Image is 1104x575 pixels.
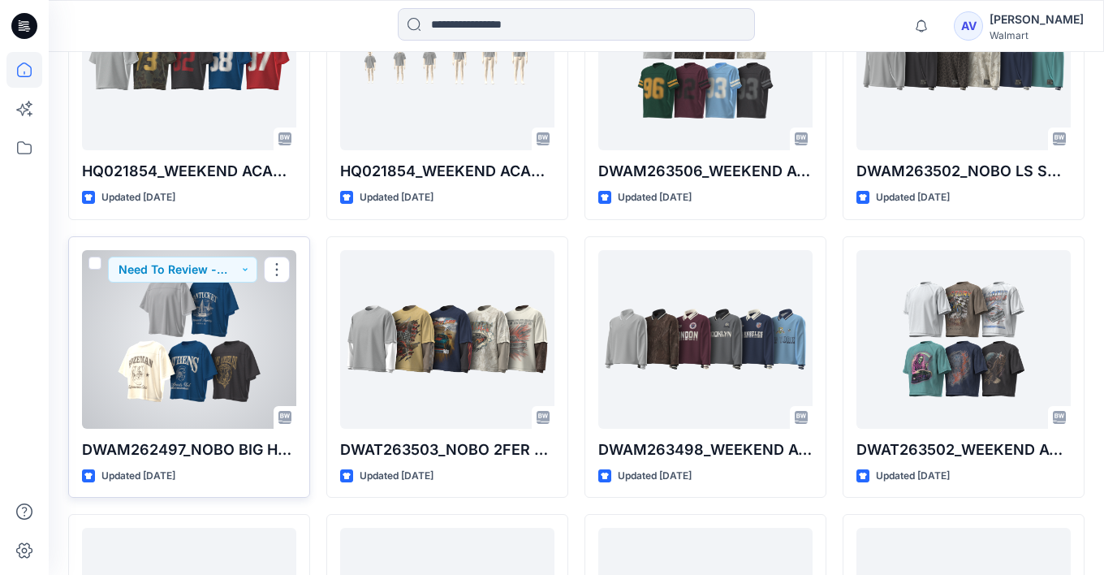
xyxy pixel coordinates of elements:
p: Updated [DATE] [360,468,433,485]
p: DWAM262497_NOBO BIG HOLE MESH TEE W- GRAPHIC [82,439,296,461]
div: [PERSON_NAME] [990,10,1084,29]
p: Updated [DATE] [101,189,175,206]
p: Updated [DATE] [618,468,692,485]
a: DWAM263498_WEEKEND ACADEMY LS SOCCER JERSEY [598,250,813,429]
p: Updated [DATE] [360,189,433,206]
a: DWAM262497_NOBO BIG HOLE MESH TEE W- GRAPHIC [82,250,296,429]
a: DWAT263502_WEEKEND ACADEMY SS BOXY GRAPHIC TEE [856,250,1071,429]
p: DWAM263502_NOBO LS SOCCER JERSEY [856,160,1071,183]
p: Updated [DATE] [876,189,950,206]
p: HQ021854_WEEKEND ACADEMY SS MESH TOP [82,160,296,183]
p: Updated [DATE] [101,468,175,485]
p: DWAT263502_WEEKEND ACADEMY SS BOXY GRAPHIC TEE [856,439,1071,461]
p: HQ021854_WEEKEND ACADEMY TWEEN MESH TOP_SIZE SET [340,160,554,183]
div: Walmart [990,29,1084,41]
p: Updated [DATE] [618,189,692,206]
p: Updated [DATE] [876,468,950,485]
p: DWAM263506_WEEKEND ACADEMY MESH FOOTBALL JERSEY [598,160,813,183]
p: DWAM263498_WEEKEND ACADEMY LS SOCCER JERSEY [598,439,813,461]
div: AV [954,11,983,41]
a: DWAT263503_NOBO 2FER TEE W- GRAPHICS [340,250,554,429]
p: DWAT263503_NOBO 2FER TEE W- GRAPHICS [340,439,554,461]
